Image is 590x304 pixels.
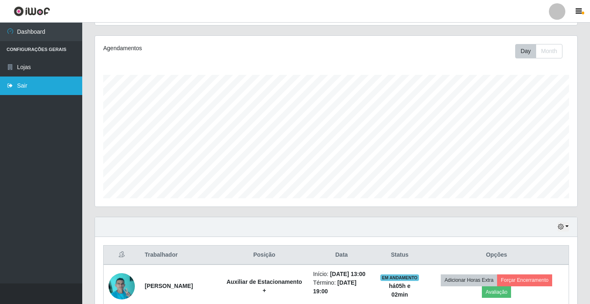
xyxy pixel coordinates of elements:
[109,269,135,304] img: 1699884729750.jpeg
[515,44,569,58] div: Toolbar with button groups
[313,278,370,296] li: Término:
[227,278,302,294] strong: Auxiliar de Estacionamento +
[441,274,497,286] button: Adicionar Horas Extra
[313,270,370,278] li: Início:
[14,6,50,16] img: CoreUI Logo
[515,44,536,58] button: Day
[497,274,552,286] button: Forçar Encerramento
[145,283,193,289] strong: [PERSON_NAME]
[308,246,375,265] th: Data
[380,274,419,281] span: EM ANDAMENTO
[515,44,562,58] div: First group
[140,246,220,265] th: Trabalhador
[375,246,424,265] th: Status
[389,283,410,298] strong: há 05 h e 02 min
[482,286,511,298] button: Avaliação
[330,271,366,277] time: [DATE] 13:00
[536,44,562,58] button: Month
[424,246,569,265] th: Opções
[103,44,290,53] div: Agendamentos
[220,246,308,265] th: Posição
